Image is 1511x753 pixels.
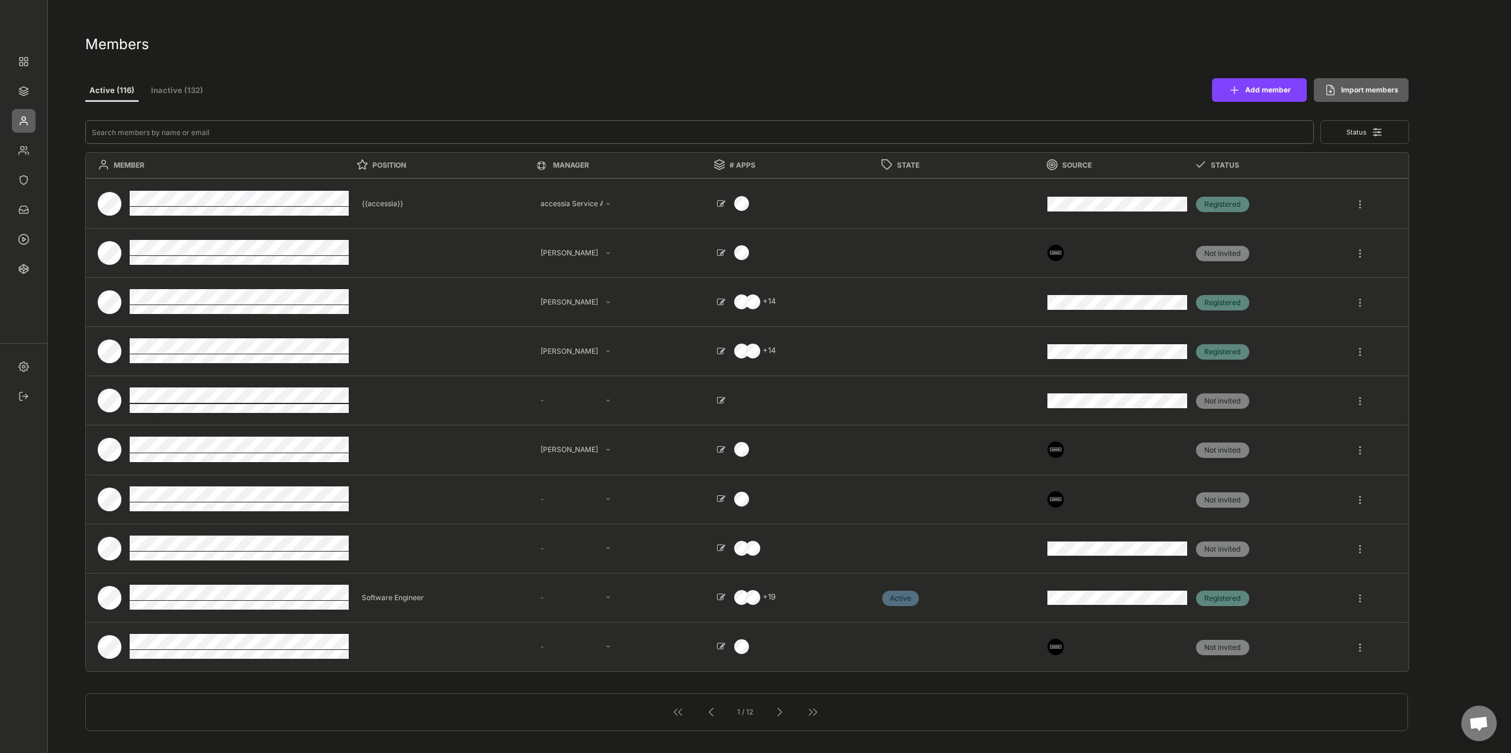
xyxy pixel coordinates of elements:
[147,81,207,102] button: Inactive (132)
[85,35,1409,53] div: Members
[12,109,36,133] div: Members
[1196,248,1249,259] div: Not invited
[12,384,36,408] div: Sign out
[1461,706,1497,741] a: Chat öffnen
[1211,161,1355,171] div: STATUS
[114,161,349,171] div: MEMBER
[758,592,780,602] div: +19
[897,161,1036,171] div: STATE
[758,297,780,306] div: +14
[1196,445,1249,456] div: Not invited
[1196,593,1249,604] div: Registered
[1196,544,1249,555] div: Not invited
[553,161,702,171] div: MANAGER
[12,79,36,103] div: Apps
[1196,297,1249,308] div: Registered
[882,593,919,604] div: Active
[12,139,36,162] div: Teams/Circles
[12,227,36,251] div: Workflows
[726,704,764,720] div: 1 / 12
[1196,642,1249,653] div: Not invited
[12,355,36,379] div: Settings
[1196,199,1249,210] div: Registered
[12,12,36,36] div: eCademy GmbH - Marcel Lennartz (owner)
[1212,78,1307,102] button: Add member
[758,346,780,355] div: +14
[1196,347,1249,357] div: Registered
[85,81,139,102] button: Active (116)
[1320,120,1409,144] button: Status
[85,120,1314,144] input: Search members by name or email
[12,168,36,192] div: Compliance
[372,161,531,171] div: POSITION
[1314,78,1409,102] button: Import members
[1196,495,1249,505] div: Not invited
[12,198,36,222] div: Requests
[12,50,36,73] div: Overview
[1062,161,1187,171] div: SOURCE
[729,161,876,171] div: # APPS
[1196,396,1249,406] div: Not invited
[12,257,36,281] div: Insights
